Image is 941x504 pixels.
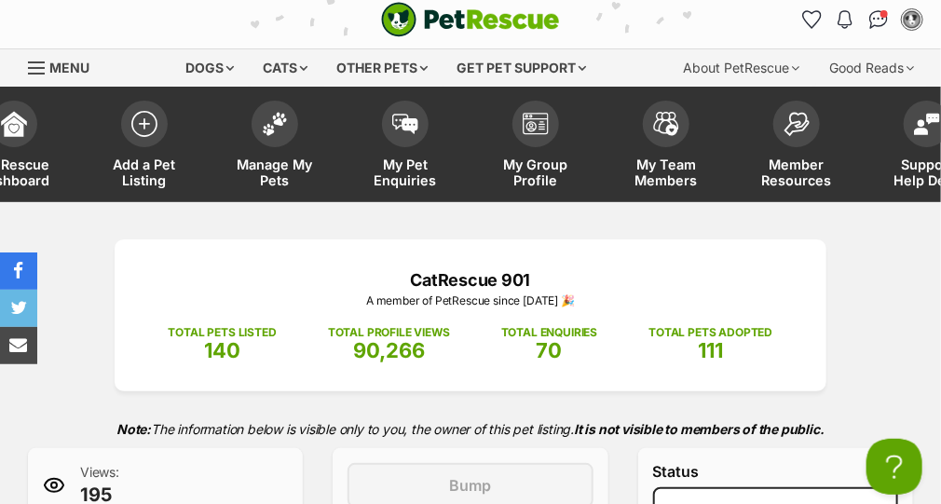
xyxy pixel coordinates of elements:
[653,463,898,480] label: Status
[251,49,321,87] div: Cats
[444,49,600,87] div: Get pet support
[204,338,240,362] span: 140
[116,421,151,437] strong: Note:
[797,5,826,34] a: Favourites
[755,157,839,188] span: Member Resources
[653,112,679,136] img: team-members-icon-5396bd8760b3fe7c0b43da4ab00e1e3bb1a5d9ba89233759b79545d2d3fc5d0d.svg
[363,157,447,188] span: My Pet Enquiries
[914,113,940,135] img: help-desk-icon-fdf02630f3aa405de69fd3d07c3f3aa587a6932b1a1747fa1d2bba05be0121f9.svg
[1,111,27,137] img: dashboard-icon-eb2f2d2d3e046f16d808141f083e7271f6b2e854fb5c12c21221c1fb7104beca.svg
[864,5,893,34] a: Conversations
[102,157,186,188] span: Add a Pet Listing
[601,91,731,202] a: My Team Members
[731,91,862,202] a: Member Resources
[49,60,89,75] span: Menu
[143,293,798,309] p: A member of PetRescue since [DATE] 🎉
[830,5,860,34] button: Notifications
[28,49,102,83] a: Menu
[328,324,450,341] p: TOTAL PROFILE VIEWS
[784,112,810,137] img: member-resources-icon-8e73f808a243e03378d46382f2149f9095a855e16c252ad45f914b54edf8863c.svg
[537,338,563,362] span: 70
[143,267,798,293] p: CatRescue 901
[624,157,708,188] span: My Team Members
[838,10,852,29] img: notifications-46538b983faf8c2785f20acdc204bb7945ddae34d4c08c2a6579f10ce5e182be.svg
[523,113,549,135] img: group-profile-icon-3fa3cf56718a62981997c0bc7e787c4b2cf8bcc04b72c1350f741eb67cf2f40e.svg
[28,410,913,448] p: The information below is visible only to you, the owner of this pet listing.
[648,324,772,341] p: TOTAL PETS ADOPTED
[262,112,288,136] img: manage-my-pets-icon-02211641906a0b7f246fdf0571729dbe1e7629f14944591b6c1af311fb30b64b.svg
[233,157,317,188] span: Manage My Pets
[903,10,921,29] img: Carole Neese profile pic
[470,91,601,202] a: My Group Profile
[816,49,927,87] div: Good Reads
[797,5,927,34] ul: Account quick links
[869,10,889,29] img: chat-41dd97257d64d25036548639549fe6c8038ab92f7586957e7f3b1b290dea8141.svg
[169,324,277,341] p: TOTAL PETS LISTED
[210,91,340,202] a: Manage My Pets
[392,114,418,134] img: pet-enquiries-icon-7e3ad2cf08bfb03b45e93fb7055b45f3efa6380592205ae92323e6603595dc1f.svg
[353,338,425,362] span: 90,266
[324,49,442,87] div: Other pets
[698,338,723,362] span: 111
[340,91,470,202] a: My Pet Enquiries
[131,111,157,137] img: add-pet-listing-icon-0afa8454b4691262ce3f59096e99ab1cd57d4a30225e0717b998d2c9b9846f56.svg
[501,324,597,341] p: TOTAL ENQUIRIES
[449,474,491,497] span: Bump
[574,421,825,437] strong: It is not visible to members of the public.
[381,2,560,37] a: PetRescue
[381,2,560,37] img: logo-cat-932fe2b9b8326f06289b0f2fb663e598f794de774fb13d1741a6617ecf9a85b4.svg
[670,49,812,87] div: About PetRescue
[494,157,578,188] span: My Group Profile
[173,49,248,87] div: Dogs
[866,439,922,495] iframe: Help Scout Beacon - Open
[897,5,927,34] button: My account
[79,91,210,202] a: Add a Pet Listing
